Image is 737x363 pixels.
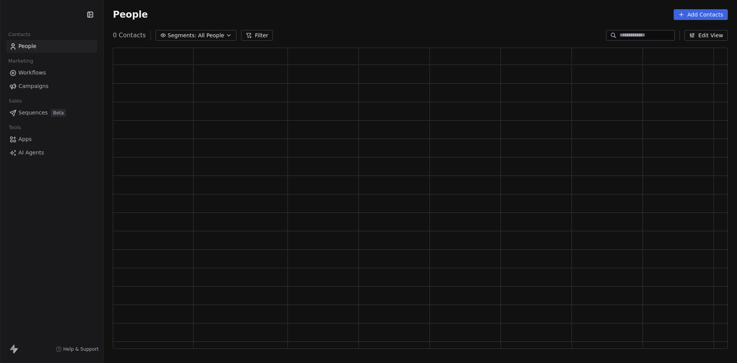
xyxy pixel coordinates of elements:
span: Sequences [18,109,48,117]
a: Help & Support [56,346,99,352]
span: Beta [51,109,66,117]
span: Apps [18,135,32,143]
button: Add Contacts [674,9,728,20]
a: SequencesBeta [6,106,97,119]
a: Apps [6,133,97,146]
a: Workflows [6,66,97,79]
span: People [113,9,148,20]
span: Help & Support [63,346,99,352]
span: 0 Contacts [113,31,146,40]
span: Workflows [18,69,46,77]
span: People [18,42,36,50]
span: Tools [5,122,24,133]
span: All People [198,31,224,40]
span: Campaigns [18,82,48,90]
a: People [6,40,97,53]
a: AI Agents [6,146,97,159]
span: Contacts [5,29,34,40]
span: Marketing [5,55,36,67]
span: Segments: [168,31,197,40]
span: Sales [5,95,25,107]
span: AI Agents [18,149,44,157]
button: Filter [241,30,273,41]
a: Campaigns [6,80,97,93]
button: Edit View [684,30,728,41]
